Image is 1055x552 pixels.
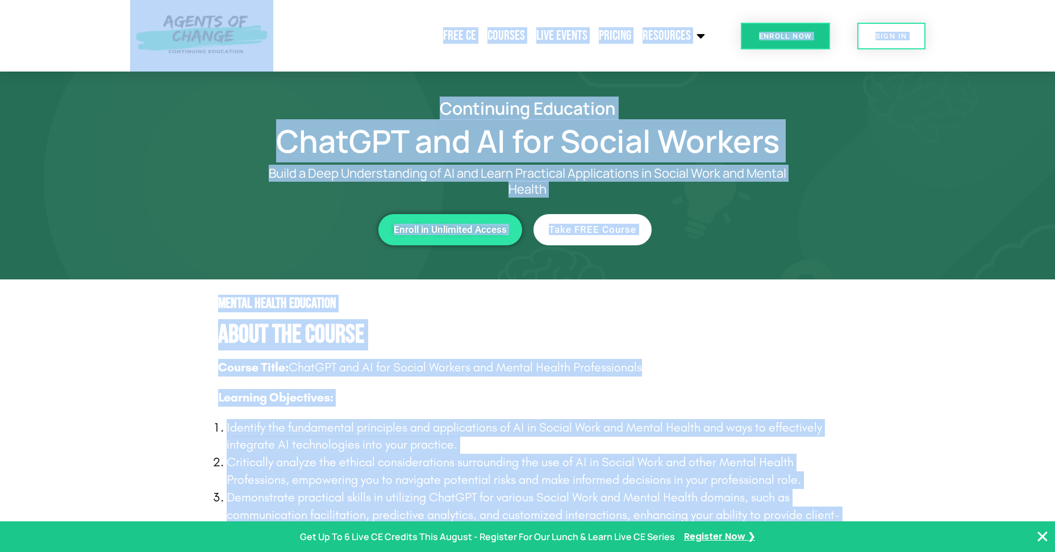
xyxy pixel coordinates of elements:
[875,32,907,40] span: SIGN IN
[218,359,852,377] p: ChatGPT and AI for Social Workers and Mental Health Professionals
[204,100,852,116] h2: Continuing Education
[300,529,675,545] p: Get Up To 6 Live CE Credits This August - Register For Our Lunch & Learn Live CE Series
[273,22,711,50] nav: Menu
[218,390,333,405] b: Learning Objectives:
[227,489,852,541] p: Demonstrate practical skills in utilizing ChatGPT for various Social Work and Mental Health domai...
[593,22,637,50] a: Pricing
[549,225,636,235] span: Take FREE Course
[378,214,522,245] a: Enroll in Unlimited Access
[857,23,925,49] a: SIGN IN
[218,360,289,375] b: Course Title:
[249,165,806,197] p: Build a Deep Understanding of AI and Learn Practical Applications in Social Work and Mental Health
[759,32,812,40] span: Enroll Now
[204,128,852,154] h1: ChatGPT and AI for Social Workers
[531,22,593,50] a: Live Events
[741,23,830,49] a: Enroll Now
[394,225,507,235] span: Enroll in Unlimited Access
[482,22,531,50] a: Courses
[637,22,711,50] a: Resources
[218,296,852,311] h2: Mental Health Education
[684,529,755,545] a: Register Now ❯
[227,419,852,454] p: Identify the fundamental principles and applications of AI in Social Work and Mental Health and w...
[227,454,852,489] p: Critically analyze the ethical considerations surrounding the use of AI in Social Work and other ...
[1036,530,1049,543] button: Close Banner
[218,322,852,348] h4: About The Course
[533,214,652,245] a: Take FREE Course
[437,22,482,50] a: Free CE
